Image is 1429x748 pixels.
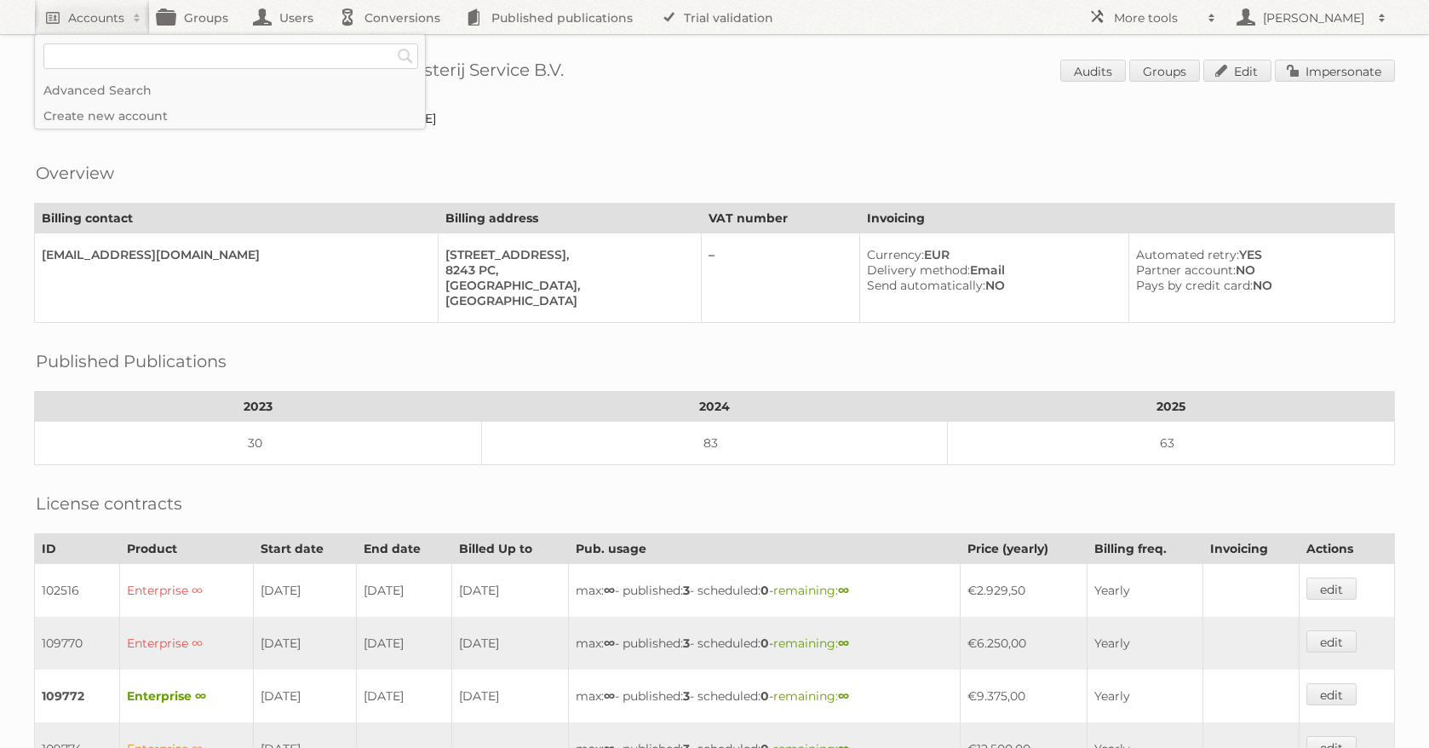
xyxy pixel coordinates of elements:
[1136,278,1253,293] span: Pays by credit card:
[253,670,356,722] td: [DATE]
[1306,683,1357,705] a: edit
[253,534,356,564] th: Start date
[445,278,687,293] div: [GEOGRAPHIC_DATA],
[702,233,860,323] td: –
[35,617,120,670] td: 109770
[604,636,615,651] strong: ∞
[947,392,1394,422] th: 2025
[867,247,1115,262] div: EUR
[356,617,451,670] td: [DATE]
[35,103,425,129] a: Create new account
[568,564,960,618] td: max: - published: - scheduled: -
[451,534,568,564] th: Billed Up to
[859,204,1394,233] th: Invoicing
[604,688,615,704] strong: ∞
[1136,278,1380,293] div: NO
[393,43,418,69] input: Search
[1136,262,1236,278] span: Partner account:
[68,9,124,26] h2: Accounts
[34,111,1395,126] div: Dont enable automatic invoicing. Please see [URL][DOMAIN_NAME]
[961,617,1088,670] td: €6.250,00
[35,204,439,233] th: Billing contact
[760,688,769,704] strong: 0
[36,491,182,516] h2: License contracts
[35,564,120,618] td: 102516
[961,564,1088,618] td: €2.929,50
[42,247,424,262] div: [EMAIL_ADDRESS][DOMAIN_NAME]
[867,262,970,278] span: Delivery method:
[683,583,690,598] strong: 3
[253,564,356,618] td: [DATE]
[451,617,568,670] td: [DATE]
[119,617,253,670] td: Enterprise ∞
[1203,534,1300,564] th: Invoicing
[35,534,120,564] th: ID
[253,617,356,670] td: [DATE]
[867,262,1115,278] div: Email
[35,392,482,422] th: 2023
[760,636,769,651] strong: 0
[1136,262,1380,278] div: NO
[568,670,960,722] td: max: - published: - scheduled: -
[35,670,120,722] td: 109772
[1114,9,1199,26] h2: More tools
[1306,630,1357,653] a: edit
[961,670,1088,722] td: €9.375,00
[838,636,849,651] strong: ∞
[482,392,947,422] th: 2024
[1088,617,1203,670] td: Yearly
[445,247,687,262] div: [STREET_ADDRESS],
[34,60,1395,85] h1: Account 86058: [DEMOGRAPHIC_DATA] Drogisterij Service B.V.
[1259,9,1369,26] h2: [PERSON_NAME]
[961,534,1088,564] th: Price (yearly)
[867,278,985,293] span: Send automatically:
[838,688,849,704] strong: ∞
[451,670,568,722] td: [DATE]
[439,204,702,233] th: Billing address
[1300,534,1395,564] th: Actions
[356,564,451,618] td: [DATE]
[445,293,687,308] div: [GEOGRAPHIC_DATA]
[1088,670,1203,722] td: Yearly
[356,534,451,564] th: End date
[1088,534,1203,564] th: Billing freq.
[604,583,615,598] strong: ∞
[867,247,924,262] span: Currency:
[36,160,114,186] h2: Overview
[1203,60,1271,82] a: Edit
[36,348,227,374] h2: Published Publications
[760,583,769,598] strong: 0
[568,534,960,564] th: Pub. usage
[445,262,687,278] div: 8243 PC,
[1088,564,1203,618] td: Yearly
[482,422,947,465] td: 83
[947,422,1394,465] td: 63
[773,636,849,651] span: remaining:
[119,534,253,564] th: Product
[35,422,482,465] td: 30
[119,564,253,618] td: Enterprise ∞
[702,204,860,233] th: VAT number
[683,688,690,704] strong: 3
[867,278,1115,293] div: NO
[1275,60,1395,82] a: Impersonate
[1136,247,1239,262] span: Automated retry:
[1129,60,1200,82] a: Groups
[451,564,568,618] td: [DATE]
[773,583,849,598] span: remaining:
[1306,578,1357,600] a: edit
[568,617,960,670] td: max: - published: - scheduled: -
[838,583,849,598] strong: ∞
[1136,247,1380,262] div: YES
[683,636,690,651] strong: 3
[1060,60,1126,82] a: Audits
[119,670,253,722] td: Enterprise ∞
[773,688,849,704] span: remaining:
[35,78,425,103] a: Advanced Search
[356,670,451,722] td: [DATE]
